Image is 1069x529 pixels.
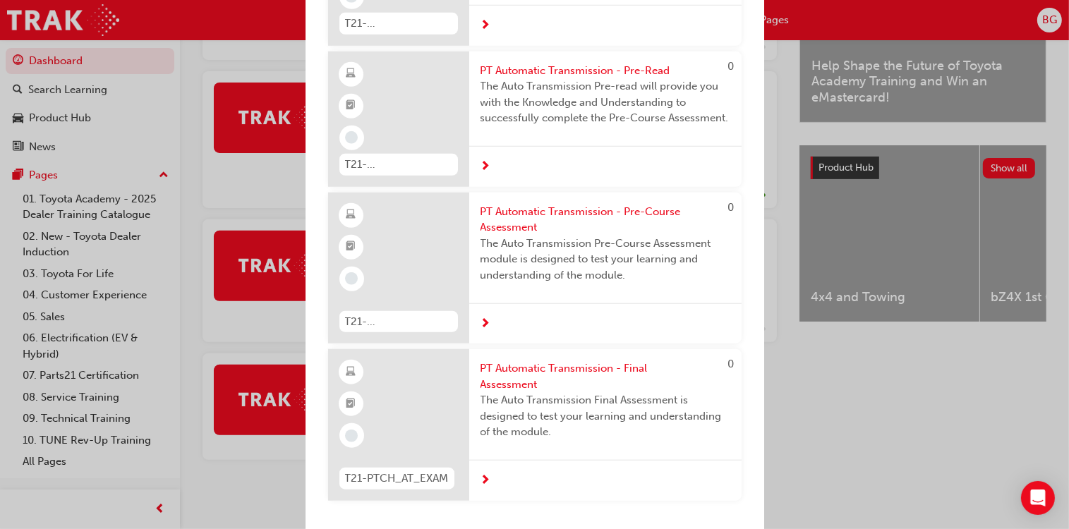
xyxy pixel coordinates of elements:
span: learningResourceType_ELEARNING-icon [346,363,356,382]
span: The Auto Transmission Final Assessment is designed to test your learning and understanding of the... [481,392,730,440]
span: T21-PTCH_FDR_EXAM [345,16,452,32]
span: next-icon [481,475,491,487]
span: 0 [728,358,735,370]
span: booktick-icon [346,238,356,256]
span: T21-PTCH_AT_EXAM [345,470,449,487]
span: The Auto Transmission Pre-Course Assessment module is designed to test your learning and understa... [481,236,730,284]
span: learningRecordVerb_NONE-icon [345,131,358,144]
a: 0T21-PTCH_AT_PRE_EXAMPT Automatic Transmission - Pre-Course AssessmentThe Auto Transmission Pre-C... [328,193,742,344]
a: 0T21-PTCH_AT_EXAMPT Automatic Transmission - Final AssessmentThe Auto Transmission Final Assessme... [328,349,742,501]
span: learningRecordVerb_NONE-icon [345,430,358,442]
span: booktick-icon [346,395,356,413]
span: booktick-icon [346,97,356,115]
span: 0 [728,60,735,73]
span: next-icon [481,20,491,32]
span: learningResourceType_ELEARNING-icon [346,206,356,224]
span: PT Automatic Transmission - Pre-Course Assessment [481,204,730,236]
span: learningResourceType_ELEARNING-icon [346,65,356,83]
span: PT Automatic Transmission - Pre-Read [481,63,730,79]
div: Open Intercom Messenger [1021,481,1055,515]
span: next-icon [481,161,491,174]
span: PT Automatic Transmission - Final Assessment [481,360,730,392]
span: learningRecordVerb_NONE-icon [345,272,358,285]
span: 0 [728,201,735,214]
a: 0T21-PTCH_AT_PRE_READPT Automatic Transmission - Pre-ReadThe Auto Transmission Pre-read will prov... [328,51,742,187]
span: T21-PTCH_AT_PRE_READ [345,157,452,173]
span: The Auto Transmission Pre-read will provide you with the Knowledge and Understanding to successfu... [481,78,730,126]
span: next-icon [481,318,491,331]
span: T21-PTCH_AT_PRE_EXAM [345,314,452,330]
